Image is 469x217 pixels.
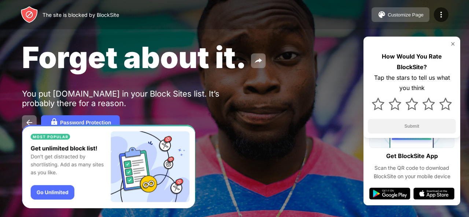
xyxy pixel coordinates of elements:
div: Scan the QR code to download BlockSite on your mobile device [369,164,454,180]
button: Customize Page [372,7,429,22]
img: star.svg [389,98,401,110]
img: menu-icon.svg [437,10,446,19]
img: password.svg [50,118,59,127]
div: You put [DOMAIN_NAME] in your Block Sites list. It’s probably there for a reason. [22,89,248,108]
div: How Would You Rate BlockSite? [368,51,456,72]
div: The site is blocked by BlockSite [43,12,119,18]
img: star.svg [422,98,435,110]
img: app-store.svg [413,188,454,199]
button: Password Protection [41,115,120,130]
div: Tap the stars to tell us what you think [368,72,456,94]
button: Submit [368,119,456,134]
img: back.svg [25,118,34,127]
img: google-play.svg [369,188,410,199]
img: star.svg [439,98,452,110]
span: Forget about it. [22,40,247,75]
img: star.svg [406,98,418,110]
img: star.svg [372,98,384,110]
img: pallet.svg [377,10,386,19]
img: rate-us-close.svg [450,41,456,47]
img: share.svg [254,56,263,65]
iframe: Banner [22,125,195,209]
div: Customize Page [388,12,424,18]
div: Password Protection [60,120,111,126]
img: header-logo.svg [21,6,38,23]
